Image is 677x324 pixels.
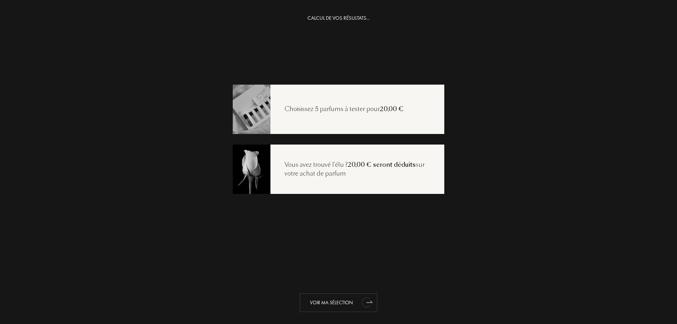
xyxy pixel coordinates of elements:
span: 20,00 € seront déduits [348,160,416,169]
img: recoload1.png [232,84,270,134]
div: Voir ma sélection [300,293,377,312]
div: Choisissez 5 parfums à tester pour [270,105,418,114]
div: Vous avez trouvé l'élu ? sur votre achat de parfum [270,160,444,178]
img: recoload3.png [232,143,270,194]
span: 20,00 € [380,105,404,113]
div: CALCUL DE VOS RÉSULTATS... [307,14,370,22]
div: animation [360,295,374,309]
